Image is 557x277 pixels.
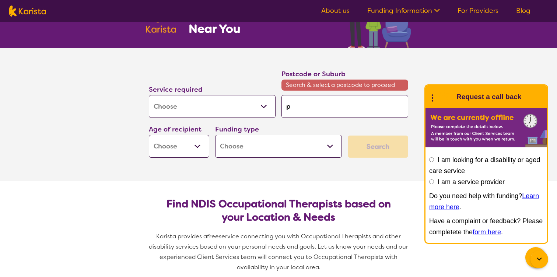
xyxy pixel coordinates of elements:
a: About us [321,6,350,15]
button: Channel Menu [525,247,546,268]
input: Type [281,95,408,118]
img: Karista [437,90,452,104]
h1: Request a call back [456,91,521,102]
span: Search & select a postcode to proceed [281,80,408,91]
span: Karista provides a [156,232,207,240]
span: service connecting you with Occupational Therapists and other disability services based on your p... [149,232,410,271]
label: Service required [149,85,203,94]
a: Blog [516,6,530,15]
label: Age of recipient [149,125,202,134]
label: I am a service provider [438,178,505,186]
p: Have a complaint or feedback? Please completete the . [429,215,543,238]
label: Funding type [215,125,259,134]
a: Funding Information [367,6,440,15]
img: Karista offline chat form to request call back [425,108,547,147]
label: Postcode or Suburb [281,70,346,78]
a: For Providers [458,6,498,15]
span: free [207,232,219,240]
a: form here [473,228,501,236]
p: Do you need help with funding? . [429,190,543,213]
h2: Find NDIS Occupational Therapists based on your Location & Needs [155,197,402,224]
img: Karista logo [9,6,46,17]
label: I am looking for a disability or aged care service [429,156,540,175]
